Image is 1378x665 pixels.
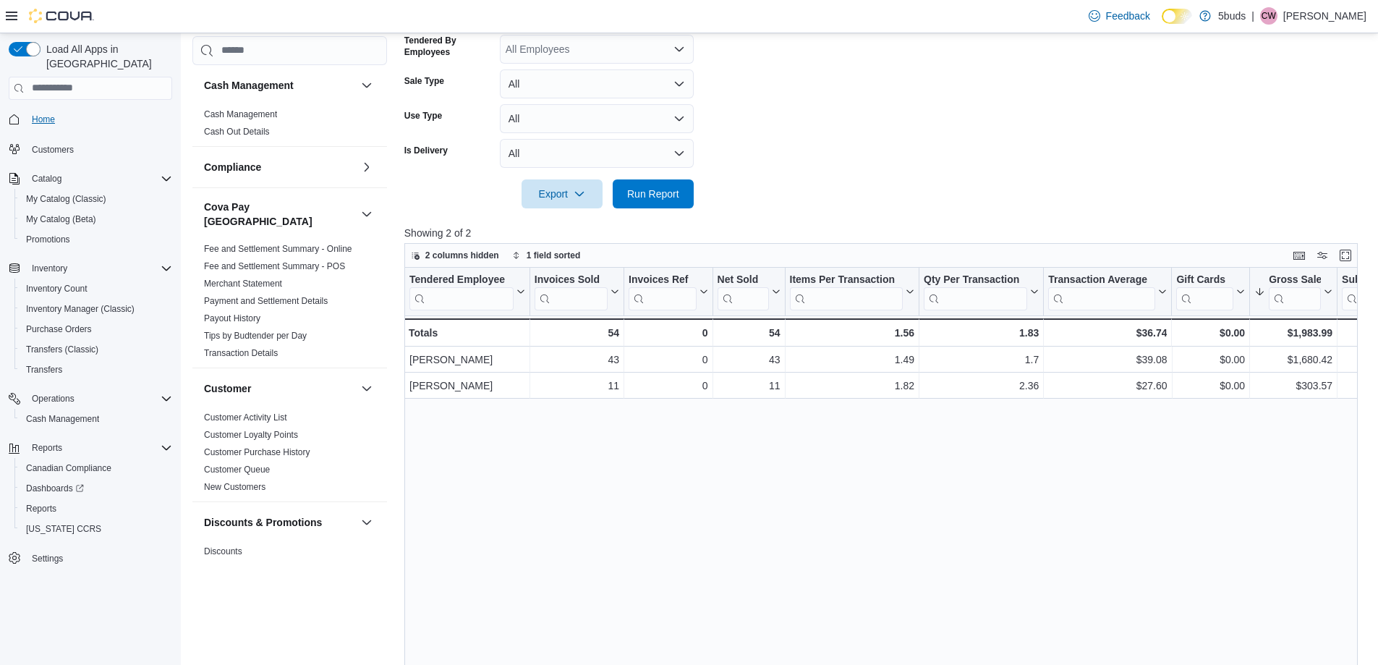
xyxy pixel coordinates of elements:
span: Settings [32,553,63,564]
button: Items Per Transaction [789,274,914,310]
h3: Discounts & Promotions [204,515,322,530]
span: Discounts [204,546,242,557]
span: Feedback [1106,9,1150,23]
a: Fee and Settlement Summary - POS [204,261,345,271]
a: Merchant Statement [204,279,282,289]
button: Gross Sales [1254,274,1332,310]
span: My Catalog (Beta) [26,213,96,225]
div: $0.00 [1176,351,1245,368]
button: Compliance [204,160,355,174]
button: Customer [358,380,375,397]
span: Promotion Details [204,563,273,575]
button: Transaction Average [1048,274,1167,310]
span: Reports [32,442,62,454]
button: Inventory Count [14,279,178,299]
span: Transfers [20,361,172,378]
span: Payment and Settlement Details [204,295,328,307]
div: [PERSON_NAME] [409,377,525,394]
nav: Complex example [9,103,172,606]
a: Dashboards [14,478,178,499]
div: Net Sold [717,274,768,287]
div: $0.00 [1176,324,1245,342]
div: Transaction Average [1048,274,1155,287]
div: $303.57 [1254,377,1332,394]
span: Transaction Details [204,347,278,359]
span: Inventory [26,260,172,277]
p: | [1251,7,1254,25]
button: Invoices Sold [535,274,619,310]
button: Enter fullscreen [1337,247,1354,264]
span: My Catalog (Beta) [20,211,172,228]
button: Reports [3,438,178,458]
span: Promotions [26,234,70,245]
span: Customer Purchase History [204,446,310,458]
span: Inventory Count [26,283,88,295]
button: Transfers (Classic) [14,339,178,360]
button: Settings [3,548,178,569]
div: $0.00 [1176,377,1245,394]
span: Catalog [32,173,61,185]
span: Customers [26,140,172,158]
span: Inventory Count [20,280,172,297]
button: [US_STATE] CCRS [14,519,178,539]
span: [US_STATE] CCRS [26,523,101,535]
button: Home [3,109,178,130]
button: Reports [14,499,178,519]
div: 54 [535,324,619,342]
span: Inventory Manager (Classic) [20,300,172,318]
span: Canadian Compliance [26,462,111,474]
span: Reports [26,503,56,514]
button: Discounts & Promotions [358,514,375,531]
span: Inventory [32,263,67,274]
button: Operations [26,390,80,407]
a: Inventory Count [20,280,93,297]
button: Gift Cards [1176,274,1245,310]
span: Inventory Manager (Classic) [26,303,135,315]
a: Transfers [20,361,68,378]
div: 1.7 [924,351,1039,368]
div: Tendered Employee [409,274,514,310]
div: 11 [717,377,780,394]
button: Cash Management [358,77,375,94]
span: Transfers (Classic) [20,341,172,358]
button: Customers [3,138,178,159]
span: Load All Apps in [GEOGRAPHIC_DATA] [41,42,172,71]
div: Cova Pay [GEOGRAPHIC_DATA] [192,240,387,368]
h3: Compliance [204,160,261,174]
span: Tips by Budtender per Day [204,330,307,342]
div: Transaction Average [1048,274,1155,310]
span: Catalog [26,170,172,187]
span: Dashboards [26,483,84,494]
button: Canadian Compliance [14,458,178,478]
div: 54 [717,324,780,342]
span: My Catalog (Classic) [26,193,106,205]
a: Tips by Budtender per Day [204,331,307,341]
a: Dashboards [20,480,90,497]
a: Inventory Manager (Classic) [20,300,140,318]
button: Purchase Orders [14,319,178,339]
div: Gross Sales [1269,274,1321,287]
a: Transfers (Classic) [20,341,104,358]
div: Qty Per Transaction [924,274,1027,287]
div: Invoices Sold [535,274,608,287]
div: Gift Card Sales [1176,274,1233,310]
a: [US_STATE] CCRS [20,520,107,538]
span: Dashboards [20,480,172,497]
div: Invoices Ref [629,274,696,287]
div: 1.82 [789,377,914,394]
a: Promotion Details [204,564,273,574]
a: Payment and Settlement Details [204,296,328,306]
div: $36.74 [1048,324,1167,342]
span: Merchant Statement [204,278,282,289]
div: 0 [629,351,707,368]
div: Qty Per Transaction [924,274,1027,310]
label: Tendered By Employees [404,35,494,58]
input: Dark Mode [1162,9,1192,24]
div: 1.56 [789,324,914,342]
button: Open list of options [673,43,685,55]
span: Promotions [20,231,172,248]
div: Invoices Sold [535,274,608,310]
div: Courtney White [1260,7,1277,25]
a: Canadian Compliance [20,459,117,477]
div: 1.49 [789,351,914,368]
